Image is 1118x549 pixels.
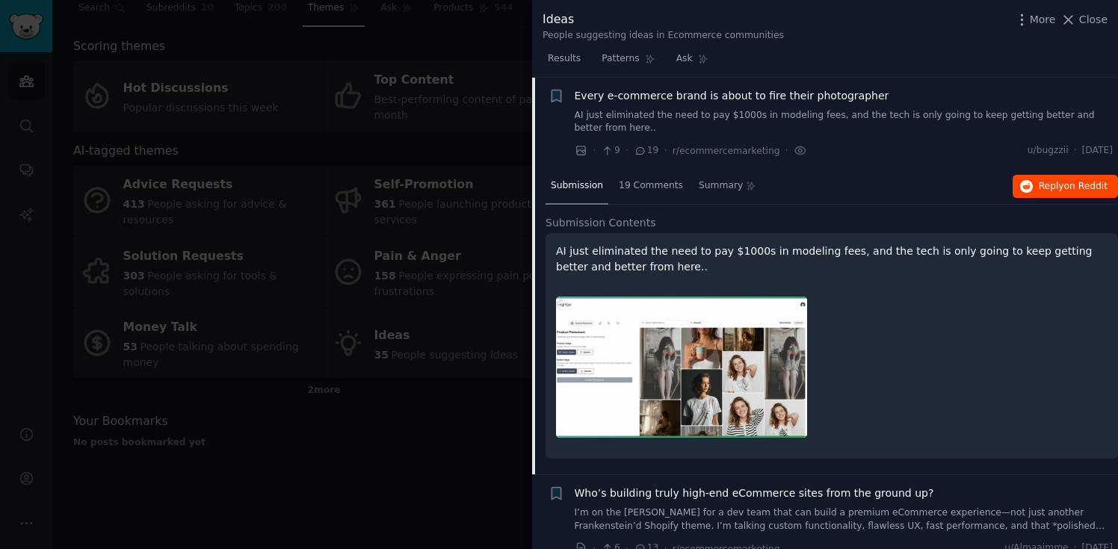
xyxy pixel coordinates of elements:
p: AI just eliminated the need to pay $1000s in modeling fees, and the tech is only going to keep ge... [556,244,1108,275]
span: · [593,143,596,158]
span: Close [1079,12,1108,28]
span: · [664,143,667,158]
span: Summary [699,179,743,193]
a: Who’s building truly high-end eCommerce sites from the ground up? [575,486,934,501]
span: u/bugzzii [1028,144,1069,158]
span: Patterns [602,52,639,66]
div: People suggesting ideas in Ecommerce communities [543,29,784,43]
a: AI just eliminated the need to pay $1000s in modeling fees, and the tech is only going to keep ge... [575,109,1114,135]
a: Patterns [596,47,660,78]
button: Close [1060,12,1108,28]
span: 19 [634,144,658,158]
a: Every e-commerce brand is about to fire their photographer [575,88,889,104]
span: on Reddit [1064,181,1108,191]
span: r/ecommercemarketing [673,146,780,156]
div: Ideas [543,10,784,29]
a: I’m on the [PERSON_NAME] for a dev team that can build a premium eCommerce experience—not just an... [575,506,1114,533]
span: Reply [1039,180,1108,193]
span: · [626,143,629,158]
img: Every e-commerce brand is about to fire their photographer [556,297,807,438]
span: Submission [551,179,603,193]
span: Submission Contents [546,215,656,231]
span: 19 Comments [619,179,683,193]
span: · [1074,144,1077,158]
span: · [785,143,788,158]
span: 9 [601,144,620,158]
span: [DATE] [1082,144,1113,158]
span: Results [548,52,581,66]
button: More [1014,12,1056,28]
span: Ask [676,52,693,66]
button: Replyon Reddit [1013,175,1118,199]
a: Ask [671,47,714,78]
span: More [1030,12,1056,28]
a: Results [543,47,586,78]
